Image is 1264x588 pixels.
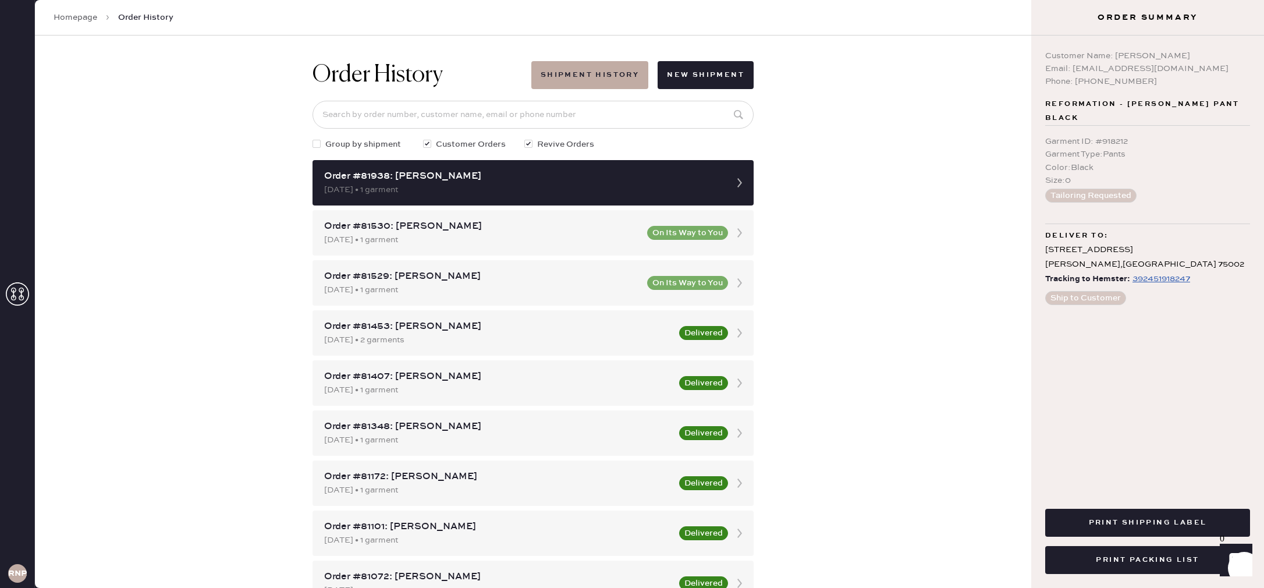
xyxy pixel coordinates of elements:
[324,270,640,284] div: Order #81529: [PERSON_NAME]
[1045,62,1250,75] div: Email: [EMAIL_ADDRESS][DOMAIN_NAME]
[679,426,728,440] button: Delivered
[54,12,97,23] a: Homepage
[324,219,640,233] div: Order #81530: [PERSON_NAME]
[1145,197,1224,212] th: QTY
[1045,148,1250,161] div: Garment Type : Pants
[1045,509,1250,537] button: Print Shipping Label
[324,320,672,334] div: Order #81453: [PERSON_NAME]
[8,569,27,578] h3: RNPA
[118,12,173,23] span: Order History
[1145,212,1224,227] td: 1
[1031,12,1264,23] h3: Order Summary
[1045,135,1250,148] div: Garment ID : # 918212
[37,212,163,227] td: 918212
[1045,161,1250,174] div: Color : Black
[324,233,640,246] div: [DATE] • 1 garment
[1045,243,1250,272] div: [STREET_ADDRESS] [PERSON_NAME] , [GEOGRAPHIC_DATA] 75002
[679,526,728,540] button: Delivered
[1045,516,1250,527] a: Print Shipping Label
[324,183,721,196] div: [DATE] • 1 garment
[1045,49,1250,62] div: Customer Name: [PERSON_NAME]
[613,14,648,49] img: logo
[324,420,672,434] div: Order #81348: [PERSON_NAME]
[588,561,674,570] img: logo
[1045,189,1137,203] button: Tailoring Requested
[531,61,648,89] button: Shipment History
[1045,75,1250,88] div: Phone: [PHONE_NUMBER]
[324,484,672,497] div: [DATE] • 1 garment
[324,520,672,534] div: Order #81101: [PERSON_NAME]
[37,78,1224,92] div: Packing slip
[1209,536,1259,586] iframe: Front Chat
[647,226,728,240] button: On Its Way to You
[324,334,672,346] div: [DATE] • 2 garments
[37,137,1224,179] div: # 88745 [PERSON_NAME] [PERSON_NAME] [EMAIL_ADDRESS][DOMAIN_NAME]
[324,570,672,584] div: Order #81072: [PERSON_NAME]
[658,61,754,89] button: New Shipment
[324,470,672,484] div: Order #81172: [PERSON_NAME]
[1045,272,1130,286] span: Tracking to Hemster:
[37,92,1224,106] div: Order # 81938
[1130,272,1190,286] a: 392451918247
[324,370,672,384] div: Order #81407: [PERSON_NAME]
[1045,229,1108,243] span: Deliver to:
[679,326,728,340] button: Delivered
[37,123,1224,137] div: Customer information
[313,61,443,89] h1: Order History
[436,138,506,151] span: Customer Orders
[679,476,728,490] button: Delivered
[324,384,672,396] div: [DATE] • 1 garment
[1045,97,1250,125] span: Reformation - [PERSON_NAME] Pant Black
[324,434,672,447] div: [DATE] • 1 garment
[1045,291,1126,305] button: Ship to Customer
[1045,174,1250,187] div: Size : 0
[325,138,401,151] span: Group by shipment
[679,376,728,390] button: Delivered
[163,197,1145,212] th: Description
[1045,546,1250,574] button: Print Packing List
[324,169,721,183] div: Order #81938: [PERSON_NAME]
[37,197,163,212] th: ID
[647,276,728,290] button: On Its Way to You
[313,101,754,129] input: Search by order number, customer name, email or phone number
[537,138,594,151] span: Revive Orders
[324,284,640,296] div: [DATE] • 1 garment
[1132,272,1190,286] div: https://www.fedex.com/apps/fedextrack/?tracknumbers=392451918247&cntry_code=US
[324,534,672,547] div: [DATE] • 1 garment
[163,212,1145,227] td: Pants - Reformation - [PERSON_NAME] Pant Black - Size: 0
